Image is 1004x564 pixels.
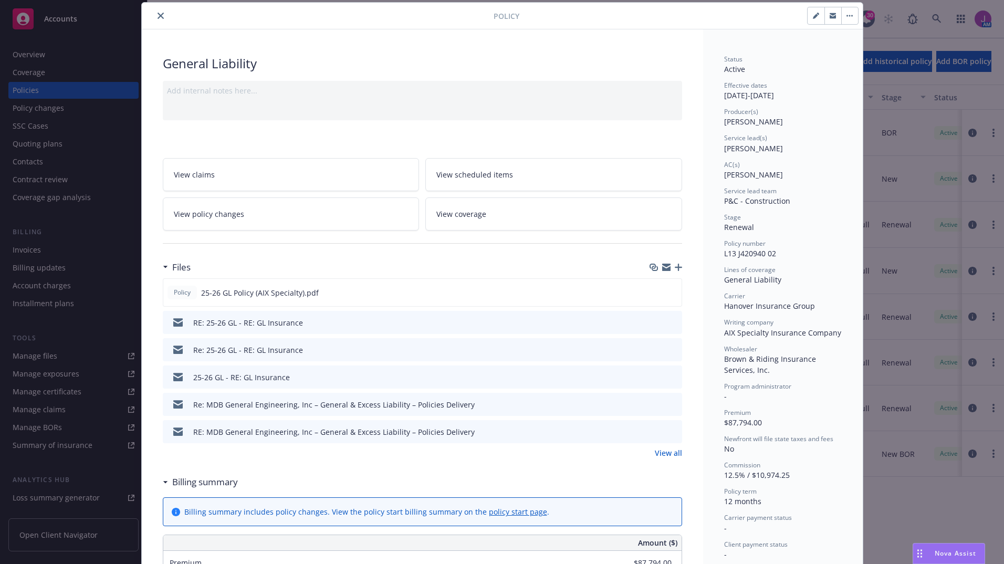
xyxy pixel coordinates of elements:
h3: Billing summary [172,475,238,489]
span: AC(s) [724,160,740,169]
span: Program administrator [724,382,791,391]
span: L13 J420940 02 [724,248,776,258]
span: View scheduled items [436,169,513,180]
span: - [724,391,727,401]
span: Carrier [724,291,745,300]
button: preview file [668,426,678,437]
button: download file [652,344,660,356]
span: View policy changes [174,208,244,220]
span: Writing company [724,318,773,327]
span: 12.5% / $10,974.25 [724,470,790,480]
span: General Liability [724,275,781,285]
span: P&C - Construction [724,196,790,206]
span: [PERSON_NAME] [724,170,783,180]
span: Policy term [724,487,757,496]
span: Policy number [724,239,766,248]
span: Status [724,55,742,64]
span: Stage [724,213,741,222]
button: Nova Assist [913,543,985,564]
span: Effective dates [724,81,767,90]
span: Lines of coverage [724,265,776,274]
span: Policy [172,288,193,297]
button: download file [651,287,660,298]
span: [PERSON_NAME] [724,143,783,153]
a: policy start page [489,507,547,517]
div: Billing summary [163,475,238,489]
span: View claims [174,169,215,180]
span: AIX Specialty Insurance Company [724,328,841,338]
a: View scheduled items [425,158,682,191]
span: Service lead team [724,186,777,195]
span: Wholesaler [724,344,757,353]
div: 25-26 GL - RE: GL Insurance [193,372,290,383]
div: Billing summary includes policy changes. View the policy start billing summary on the . [184,506,549,517]
a: View coverage [425,197,682,231]
span: $87,794.00 [724,417,762,427]
button: preview file [668,372,678,383]
div: Add internal notes here... [167,85,678,96]
div: RE: MDB General Engineering, Inc – General & Excess Liability – Policies Delivery [193,426,475,437]
span: [PERSON_NAME] [724,117,783,127]
span: Policy [494,11,519,22]
button: download file [652,317,660,328]
a: View all [655,447,682,458]
span: 12 months [724,496,761,506]
button: preview file [668,399,678,410]
span: Nova Assist [935,549,976,558]
span: Service lead(s) [724,133,767,142]
span: Premium [724,408,751,417]
span: View coverage [436,208,486,220]
button: preview file [668,287,677,298]
span: Client payment status [724,540,788,549]
span: Hanover Insurance Group [724,301,815,311]
button: download file [652,372,660,383]
span: Brown & Riding Insurance Services, Inc. [724,354,818,375]
div: RE: 25-26 GL - RE: GL Insurance [193,317,303,328]
button: download file [652,399,660,410]
span: - [724,549,727,559]
div: Files [163,260,191,274]
span: Amount ($) [638,537,677,548]
button: download file [652,426,660,437]
div: General Liability [163,55,682,72]
button: close [154,9,167,22]
h3: Files [172,260,191,274]
span: - [724,523,727,533]
div: Re: 25-26 GL - RE: GL Insurance [193,344,303,356]
span: Newfront will file state taxes and fees [724,434,833,443]
div: Re: MDB General Engineering, Inc – General & Excess Liability – Policies Delivery [193,399,475,410]
span: 25-26 GL Policy (AIX Specialty).pdf [201,287,319,298]
span: Commission [724,461,760,469]
span: Active [724,64,745,74]
span: Renewal [724,222,754,232]
span: Carrier payment status [724,513,792,522]
div: Drag to move [913,544,926,563]
button: preview file [668,317,678,328]
span: Producer(s) [724,107,758,116]
a: View claims [163,158,420,191]
div: [DATE] - [DATE] [724,81,842,101]
span: No [724,444,734,454]
button: preview file [668,344,678,356]
a: View policy changes [163,197,420,231]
